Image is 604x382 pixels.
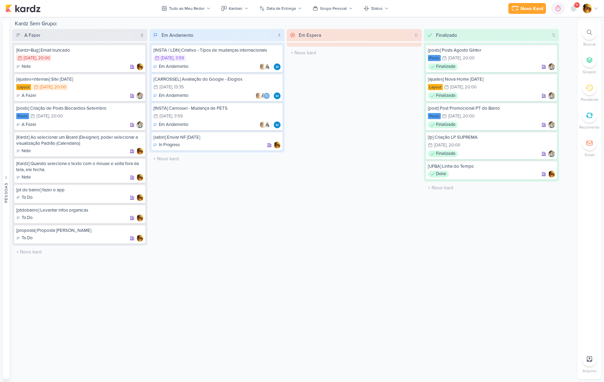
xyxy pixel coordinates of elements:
button: Novo Kard [508,3,546,14]
div: Colaboradores: Leandro Guedes, Amannda Primo [259,121,272,128]
div: , 3:59 [172,114,183,118]
img: Raphael Simas [548,92,555,99]
div: , 20:00 [463,85,477,89]
img: Leandro Guedes [137,63,143,70]
div: Responsável: Raphael Simas [548,63,555,70]
div: [ptdobairro] Levantar infos organicas [16,207,143,213]
div: Layout [16,84,31,90]
div: Responsável: Raphael Simas [548,92,555,99]
div: Em Andamento [153,121,188,128]
div: [Kardz] Ao selecionar um Board (Designer), poder selecionar a visualização Padrão (Calendario) [16,134,143,146]
div: [DATE] [160,85,172,89]
div: In Progress [153,142,180,148]
div: Note [16,174,31,181]
img: Amannda Primo [263,121,270,128]
div: Thais de carvalho [263,92,270,99]
div: , 20:00 [446,143,460,147]
div: A Fazer [24,32,41,39]
img: Leandro Guedes [137,148,143,155]
div: [DATE] [450,85,463,89]
div: [pt do bairro] fazer o app [16,187,143,193]
p: Arquivo [582,368,597,374]
button: Pessoas [3,20,9,379]
input: + Novo kard [14,247,146,257]
div: [UFBA] Linha do Tempo [428,163,555,169]
img: Raphael Simas [548,121,555,128]
p: Em Andamento [159,92,188,99]
div: [posts] Posts Agosto GInter [428,47,555,53]
div: 0 [412,32,420,39]
img: Leandro Guedes [137,235,143,242]
div: Responsável: Leandro Guedes [137,215,143,221]
div: Responsável: Raphael Simas [137,92,143,99]
div: Finalizado [428,121,458,128]
div: A Fazer [16,92,36,99]
p: Note [22,148,31,155]
img: Leandro Guedes [548,171,555,178]
div: 4 [275,32,283,39]
div: Responsável: Leandro Guedes [548,171,555,178]
div: Responsável: MARIANA MIRANDA [274,92,281,99]
p: Grupos [583,69,596,75]
div: [DATE] [448,114,461,118]
div: , 20:00 [49,114,63,118]
img: Leandro Guedes [582,4,592,13]
div: Done [428,171,449,178]
div: Colaboradores: Leandro Guedes, Amannda Primo, Thais de carvalho [255,92,272,99]
div: Responsável: Leandro Guedes [137,235,143,242]
input: + Novo kard [288,48,420,58]
div: 5 [550,32,558,39]
div: Posts [428,55,441,61]
p: Finalizado [436,121,455,128]
div: Responsável: Leandro Guedes [274,142,281,148]
div: [DATE] [24,56,36,60]
div: Em Espera [299,32,321,39]
div: [lp] Criação LP SUPREMA [428,134,555,140]
li: Ctrl + F [578,25,601,47]
div: , 20:00 [52,85,66,89]
div: [DATE] [448,56,461,60]
div: [Kardz=Bug] Email truncado [16,47,143,53]
div: , 20:00 [36,56,50,60]
p: To Do [22,215,32,221]
p: Em Andamento [159,63,188,70]
div: [DATE] [37,114,49,118]
p: In Progress [159,142,180,148]
div: Em Andamento [153,63,188,70]
div: Posts [428,113,441,119]
div: , 3:59 [173,56,184,60]
div: , 20:00 [461,114,475,118]
div: To Do [16,235,32,242]
div: [posts] Criação de Posts Biocardios Setembro [16,105,143,111]
div: Responsável: Leandro Guedes [137,148,143,155]
p: Email [585,152,595,158]
div: Responsável: Leandro Guedes [137,194,143,201]
div: Responsável: Raphael Simas [137,121,143,128]
div: [post] Post Promocional PT do Bairro [428,105,555,111]
div: Responsável: Raphael Simas [548,121,555,128]
p: Done [436,171,446,178]
p: Pendente [581,97,599,103]
div: [DATE] [161,56,173,60]
p: A Fazer [22,92,36,99]
div: [proposta] Proposta Celso Aoki [16,227,143,234]
div: [DATE] [40,85,52,89]
p: Note [22,63,31,70]
div: Kardz Sem Grupo: [12,20,575,29]
div: To Do [16,215,32,221]
img: Raphael Simas [137,92,143,99]
p: Note [22,174,31,181]
p: Finalizado [436,151,455,157]
img: Leandro Guedes [137,215,143,221]
div: Note [16,148,31,155]
div: Layout [428,84,443,90]
div: A Fazer [16,121,36,128]
div: Responsável: Leandro Guedes [137,174,143,181]
img: Raphael Simas [548,151,555,157]
img: MARIANA MIRANDA [274,121,281,128]
div: Finalizado [428,92,458,99]
p: Finalizado [436,92,455,99]
div: Finalizado [436,32,457,39]
div: Note [16,63,31,70]
div: Posts [16,113,29,119]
